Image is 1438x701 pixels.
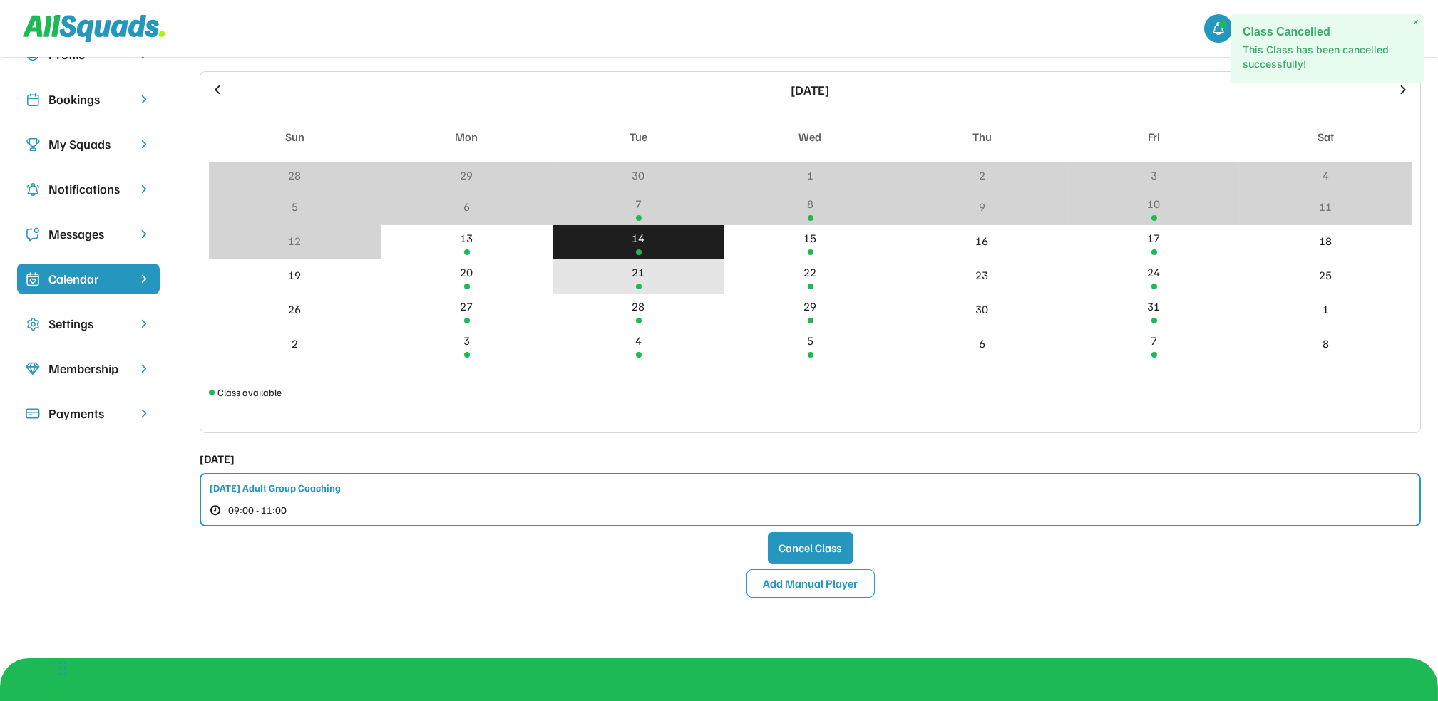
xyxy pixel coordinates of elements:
[635,195,642,212] div: 7
[979,198,985,215] div: 9
[137,137,151,151] img: chevron-right.svg
[26,227,40,242] img: Icon%20copy%205.svg
[1151,332,1157,349] div: 7
[807,195,813,212] div: 8
[137,182,151,196] img: chevron-right.svg
[285,128,304,145] div: Sun
[48,314,128,333] div: Settings
[1318,128,1334,145] div: Sat
[1243,43,1412,71] p: This Class has been cancelled successfully!
[804,298,817,315] div: 29
[632,229,645,246] div: 14
[976,232,989,249] div: 16
[137,93,151,106] img: chevron-right.svg
[463,332,470,349] div: 3
[26,182,40,197] img: Icon%20copy%204.svg
[48,359,128,378] div: Membership
[137,317,151,331] img: chevron-right.svg
[137,272,151,286] img: chevron-right%20copy%203.svg
[48,180,128,199] div: Notifications
[979,167,985,184] div: 2
[1323,335,1329,352] div: 8
[461,167,473,184] div: 29
[635,332,642,349] div: 4
[1148,195,1161,212] div: 10
[26,362,40,376] img: Icon%20copy%208.svg
[1151,167,1157,184] div: 3
[48,135,128,154] div: My Squads
[137,227,151,241] img: chevron-right.svg
[137,407,151,420] img: chevron-right.svg
[461,264,473,281] div: 20
[632,298,645,315] div: 28
[48,90,128,109] div: Bookings
[976,266,989,284] div: 23
[289,301,302,318] div: 26
[461,229,473,246] div: 13
[807,332,813,349] div: 5
[26,407,40,421] img: Icon%20%2815%29.svg
[26,317,40,331] img: Icon%20copy%2016.svg
[804,264,817,281] div: 22
[1250,11,1378,46] div: Love [GEOGRAPHIC_DATA]
[804,229,817,246] div: 15
[1323,167,1329,184] div: 4
[210,480,341,495] div: [DATE] Adult Group Coaching
[26,272,40,286] img: Icon%20%2825%29.svg
[1320,266,1332,284] div: 25
[292,335,298,352] div: 2
[1243,26,1412,38] h2: Class Cancelled
[48,404,128,423] div: Payments
[463,198,470,215] div: 6
[1148,264,1161,281] div: 24
[1148,229,1161,246] div: 17
[1320,198,1332,215] div: 11
[289,266,302,284] div: 19
[289,167,302,184] div: 28
[456,128,478,145] div: Mon
[1413,16,1419,28] span: ×
[976,301,989,318] div: 30
[1148,298,1161,315] div: 31
[233,81,1387,100] div: [DATE]
[48,224,128,244] div: Messages
[1320,232,1332,249] div: 18
[26,93,40,107] img: Icon%20copy%202.svg
[217,385,282,400] div: Class available
[799,128,822,145] div: Wed
[228,505,287,515] span: 09:00 - 11:00
[746,569,875,598] button: Add Manual Player
[1211,21,1226,36] img: bell-03%20%281%29.svg
[1323,301,1329,318] div: 1
[630,128,647,145] div: Tue
[292,198,298,215] div: 5
[289,232,302,249] div: 12
[632,264,645,281] div: 21
[461,298,473,315] div: 27
[979,335,985,352] div: 6
[137,362,151,375] img: chevron-right.svg
[210,501,373,519] button: 09:00 - 11:00
[768,532,853,564] button: Cancel Class
[1148,128,1160,145] div: Fri
[26,137,40,152] img: Icon%20copy%203.svg
[48,269,128,289] div: Calendar
[632,167,645,184] div: 30
[807,167,813,184] div: 1
[972,128,992,145] div: Thu
[200,450,235,467] div: [DATE]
